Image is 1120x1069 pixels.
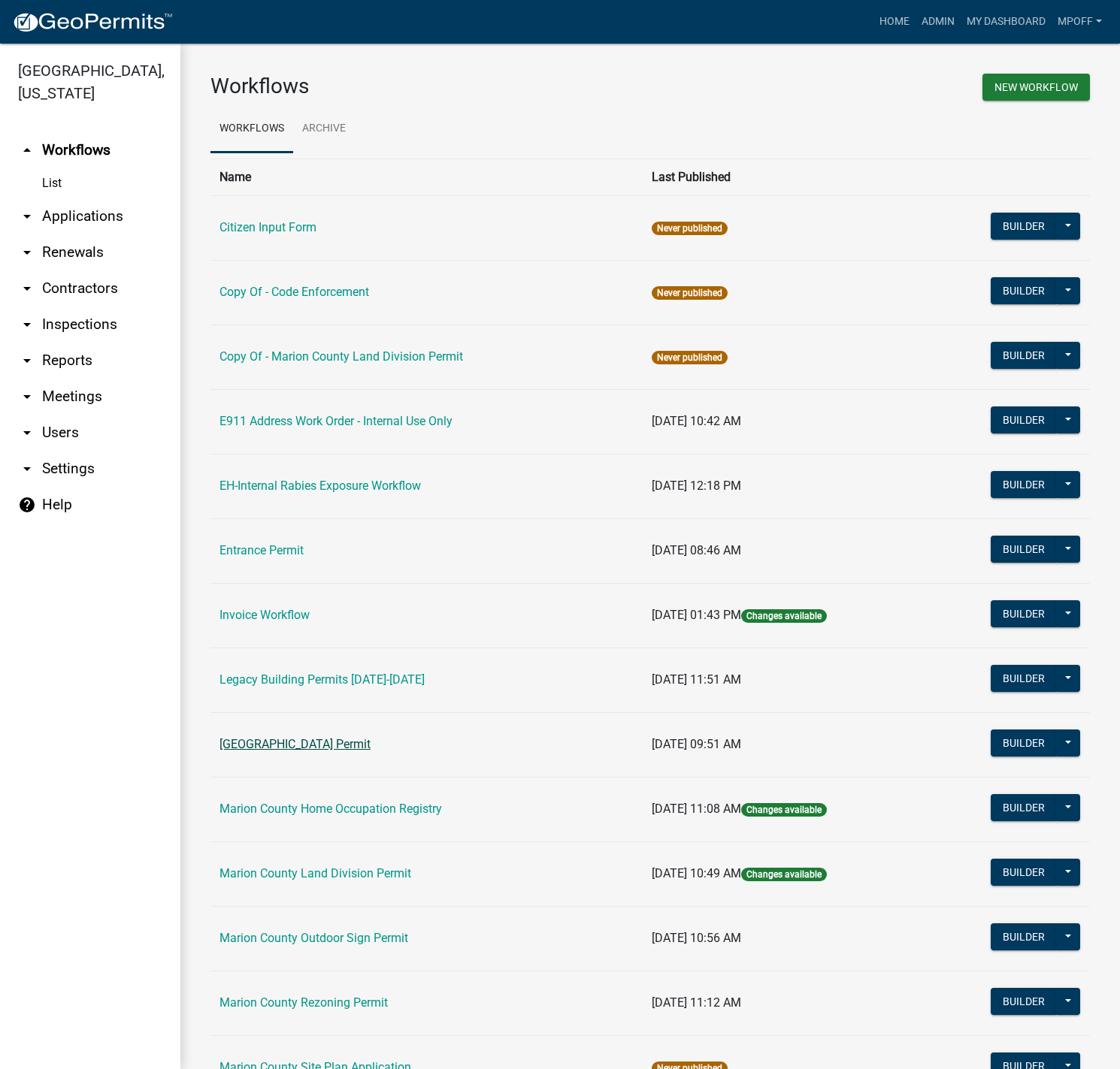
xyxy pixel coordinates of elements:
i: arrow_drop_down [18,424,36,442]
th: Name [210,159,643,195]
a: mpoff [1052,8,1108,36]
span: [DATE] 11:08 AM [652,802,741,816]
i: arrow_drop_down [18,388,36,406]
a: My Dashboard [961,8,1052,36]
span: [DATE] 12:18 PM [652,479,741,493]
span: [DATE] 09:51 AM [652,737,741,751]
i: arrow_drop_down [18,243,36,261]
button: Builder [991,406,1057,433]
a: Home [873,8,916,36]
span: Changes available [741,868,827,881]
i: arrow_drop_up [18,141,36,159]
button: Builder [991,665,1057,692]
a: Copy Of - Code Enforcement [219,285,369,299]
a: Entrance Permit [219,543,304,557]
th: Last Published [643,159,929,195]
a: Marion County Rezoning Permit [219,995,388,1010]
span: [DATE] 10:42 AM [652,414,741,428]
button: Builder [991,729,1057,756]
button: Builder [991,342,1057,369]
a: Copy Of - Marion County Land Division Permit [219,349,463,364]
span: Changes available [741,803,827,817]
button: Builder [991,277,1057,304]
span: Never published [652,222,728,235]
span: Never published [652,286,728,300]
a: Archive [293,105,355,153]
a: Marion County Outdoor Sign Permit [219,931,408,945]
button: New Workflow [982,74,1090,101]
span: [DATE] 01:43 PM [652,608,741,622]
i: arrow_drop_down [18,460,36,478]
a: Marion County Land Division Permit [219,866,411,880]
a: EH-Internal Rabies Exposure Workflow [219,479,421,493]
span: Never published [652,351,728,364]
span: [DATE] 11:12 AM [652,995,741,1010]
a: Workflows [210,105,293,153]
button: Builder [991,923,1057,950]
h3: Workflows [210,74,639,99]
i: arrow_drop_down [18,207,36,225]
button: Builder [991,536,1057,563]
a: Admin [916,8,961,36]
a: E911 Address Work Order - Internal Use Only [219,414,453,428]
a: Legacy Building Permits [DATE]-[DATE] [219,672,425,687]
a: Marion County Home Occupation Registry [219,802,442,816]
button: Builder [991,600,1057,627]
span: [DATE] 11:51 AM [652,672,741,687]
button: Builder [991,471,1057,498]
span: Changes available [741,609,827,623]
span: [DATE] 10:56 AM [652,931,741,945]
button: Builder [991,859,1057,886]
i: arrow_drop_down [18,352,36,370]
a: [GEOGRAPHIC_DATA] Permit [219,737,371,751]
a: Invoice Workflow [219,608,310,622]
i: help [18,496,36,514]
button: Builder [991,988,1057,1015]
i: arrow_drop_down [18,279,36,297]
button: Builder [991,794,1057,821]
span: [DATE] 10:49 AM [652,866,741,880]
i: arrow_drop_down [18,316,36,334]
span: [DATE] 08:46 AM [652,543,741,557]
button: Builder [991,213,1057,240]
a: Citizen Input Form [219,220,316,234]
